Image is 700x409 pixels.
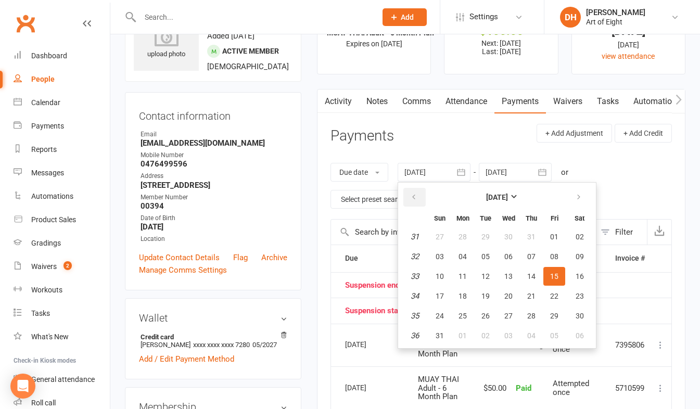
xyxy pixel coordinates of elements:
strong: Credit card [141,333,282,341]
a: Activity [317,90,359,113]
button: 02 [475,326,497,345]
span: 02 [481,331,490,340]
a: General attendance kiosk mode [14,368,110,391]
button: 30 [566,306,593,325]
a: Gradings [14,232,110,255]
a: Archive [261,251,287,264]
a: People [14,68,110,91]
span: 16 [576,272,584,280]
a: Tasks [14,302,110,325]
em: 32 [411,252,419,261]
span: Expires on [DATE] [346,40,402,48]
button: 22 [543,287,565,305]
button: + Add Credit [615,124,672,143]
em: 33 [411,272,419,281]
a: What's New [14,325,110,349]
a: Calendar [14,91,110,114]
button: Add [383,8,427,26]
span: 27 [436,233,444,241]
div: or [561,166,568,178]
div: DH [560,7,581,28]
h3: Contact information [139,106,287,122]
button: 13 [498,267,519,286]
span: 14 [527,272,536,280]
div: Workouts [31,286,62,294]
span: Active member [222,47,279,55]
a: Manage Comms Settings [139,264,227,276]
strong: [DATE] [141,222,287,232]
button: 24 [429,306,451,325]
a: Automations [626,90,688,113]
div: People [31,75,55,83]
div: Member Number [141,193,287,202]
span: 09 [576,252,584,261]
div: [DATE] [345,336,393,352]
button: 19 [475,287,497,305]
button: 20 [498,287,519,305]
a: Waivers 2 [14,255,110,278]
span: 04 [459,252,467,261]
p: Next: [DATE] Last: [DATE] [454,39,548,56]
button: 04 [520,326,542,345]
span: 05 [550,331,558,340]
button: 07 [520,247,542,266]
button: 29 [475,227,497,246]
a: Dashboard [14,44,110,68]
div: Mobile Number [141,150,287,160]
span: Paid [516,384,531,393]
span: Settings [469,5,498,29]
small: Tuesday [480,214,491,222]
div: Location [141,234,287,244]
button: 03 [498,326,519,345]
span: 28 [459,233,467,241]
span: 01 [550,233,558,241]
small: Friday [551,214,558,222]
div: Email [141,130,287,139]
span: xxxx xxxx xxxx 7280 [193,341,250,349]
a: Notes [359,90,395,113]
div: Calendar [31,98,60,107]
span: 19 [481,292,490,300]
button: 29 [543,306,565,325]
td: 7395806 [610,324,650,367]
span: 03 [436,252,444,261]
button: Filter [595,220,647,245]
div: What's New [31,333,69,341]
span: 17 [436,292,444,300]
span: 10 [436,272,444,280]
button: 28 [520,306,542,325]
div: $100.00 [454,25,548,36]
span: 06 [576,331,584,340]
div: General attendance [31,375,95,384]
span: 30 [576,312,584,320]
div: [PERSON_NAME] [586,8,645,17]
small: Sunday [434,214,446,222]
div: [DATE] [345,379,393,395]
button: + Add Adjustment [537,124,612,143]
span: 08 [550,252,558,261]
em: 36 [411,331,419,340]
span: 30 [504,233,513,241]
th: Invoice # [610,245,650,272]
span: 12 [481,272,490,280]
div: Roll call [31,399,56,407]
span: 26 [481,312,490,320]
strong: [STREET_ADDRESS] [141,181,287,190]
button: Due date [330,163,388,182]
small: Saturday [575,214,584,222]
span: 11 [459,272,467,280]
span: 01 [459,331,467,340]
button: 16 [566,267,593,286]
h3: Payments [330,128,394,144]
a: Attendance [438,90,494,113]
button: 06 [498,247,519,266]
button: 30 [498,227,519,246]
div: Dashboard [31,52,67,60]
span: 22 [550,292,558,300]
button: 02 [566,227,593,246]
span: 07 [527,252,536,261]
button: 31 [429,326,451,345]
a: Reports [14,138,110,161]
button: 27 [498,306,519,325]
a: Comms [395,90,438,113]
